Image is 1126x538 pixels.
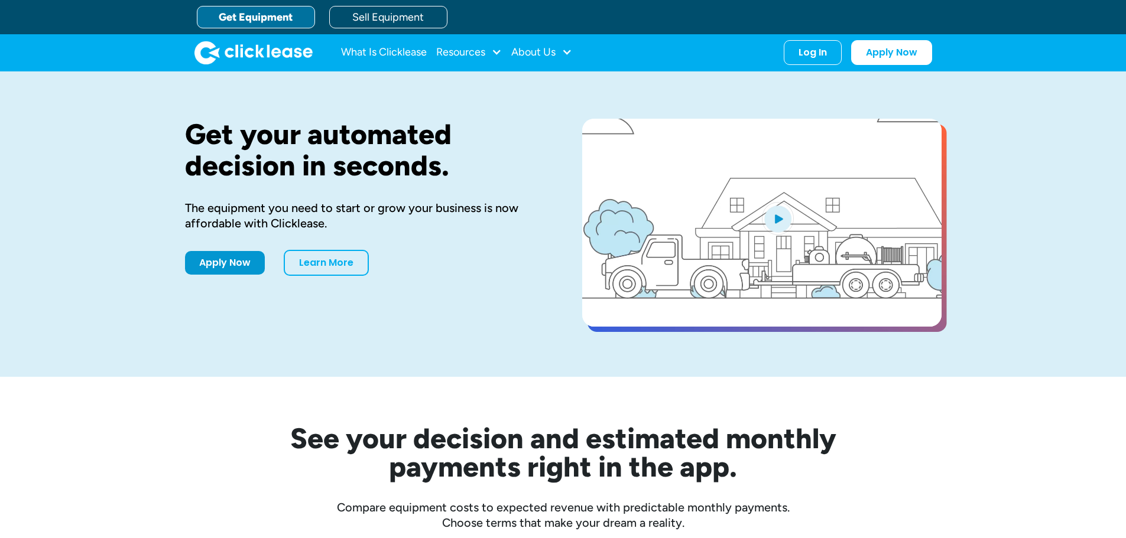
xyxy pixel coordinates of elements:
div: Resources [436,41,502,64]
h2: See your decision and estimated monthly payments right in the app. [232,424,894,481]
img: Blue play button logo on a light blue circular background [762,202,794,235]
div: About Us [511,41,572,64]
a: home [194,41,313,64]
a: What Is Clicklease [341,41,427,64]
a: Apply Now [851,40,932,65]
a: Get Equipment [197,6,315,28]
div: Log In [799,47,827,58]
img: Clicklease logo [194,41,313,64]
a: open lightbox [582,119,942,327]
a: Learn More [284,250,369,276]
h1: Get your automated decision in seconds. [185,119,544,181]
a: Sell Equipment [329,6,447,28]
div: The equipment you need to start or grow your business is now affordable with Clicklease. [185,200,544,231]
a: Apply Now [185,251,265,275]
div: Compare equipment costs to expected revenue with predictable monthly payments. Choose terms that ... [185,500,942,530]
